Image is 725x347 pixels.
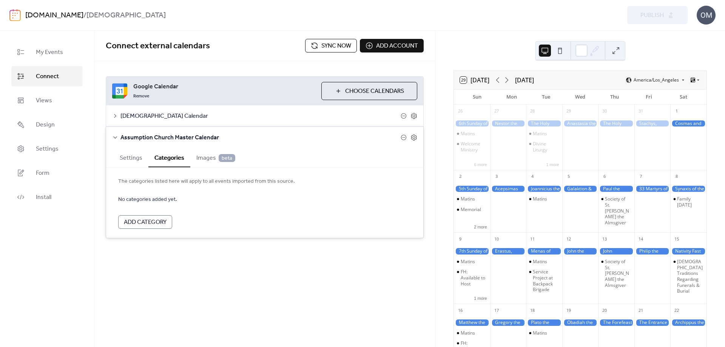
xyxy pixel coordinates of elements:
div: 14 [637,235,645,243]
div: Fri [632,89,666,105]
div: FH: Available to Host [461,269,487,287]
div: Matins [526,259,562,265]
button: 1 more [471,295,490,301]
div: 33 Martyrs of Melitene [634,186,671,192]
div: Plato the Great Martyr of Ancyra [526,319,562,326]
div: 1 [673,107,681,116]
span: Connect [36,72,59,81]
button: 2 more [471,223,490,230]
div: 9 [456,235,464,243]
span: The categories listed here will apply to all events imported from this source. [118,177,411,186]
div: 17 [492,306,501,315]
button: Categories [148,148,190,167]
div: John Chrysostom, Archbishop of Constantinople [598,248,634,254]
b: / [83,8,86,23]
button: Settings [114,148,148,167]
div: Tue [529,89,563,105]
div: The Entrance of the Theotokos into the Temple [634,319,671,326]
div: Matins [461,131,475,137]
div: 16 [456,306,464,315]
div: 27 [492,107,501,116]
span: Settings [36,145,59,154]
div: FH: Available to Host [454,269,490,287]
a: Connect [11,66,83,86]
a: Views [11,90,83,111]
div: 6th Sunday of Luke [454,120,490,127]
div: 26 [456,107,464,116]
div: Memorial [461,207,481,213]
span: Remove [133,93,149,99]
img: logo [9,9,21,21]
div: Philip the Apostle [634,248,671,254]
div: 4 [528,173,537,181]
a: Design [11,114,83,135]
div: 2 [456,173,464,181]
div: Matins [454,131,490,137]
div: John the Merciful, Patriarch of Alexandria [562,248,599,254]
div: Matins [533,131,547,137]
span: Assumption Church Master Calendar [120,133,401,142]
div: Welcome Ministry [454,141,490,153]
button: Add account [360,39,424,52]
div: Sun [460,89,494,105]
div: 29 [565,107,573,116]
span: My Events [36,48,63,57]
div: 5th Sunday of Luke [454,186,490,192]
div: Stachys, Andrew, Amplias, Apelles, Urban, Aristobulus & Narcissus of the 70 [634,120,671,127]
div: Obadiah the Prophet [562,319,599,326]
a: Install [11,187,83,207]
div: Nativity Fast Begins [670,248,706,254]
div: The Forefeast of the Presentation of the Theotokos into the Temple [598,319,634,326]
div: Matins [533,330,547,336]
div: Matthew the Apostle & Evangelist [454,319,490,326]
div: Mon [494,89,529,105]
div: Family [DATE] [677,196,703,208]
button: 1 more [543,161,562,167]
span: Form [36,169,49,178]
div: 22 [673,306,681,315]
div: Thu [597,89,632,105]
div: 30 [600,107,609,116]
span: Add account [376,42,418,51]
div: 15 [673,235,681,243]
span: [DEMOGRAPHIC_DATA] Calendar [120,112,401,121]
div: Society of St. [PERSON_NAME] the Almsgiver [605,196,631,225]
div: 8 [673,173,681,181]
a: [DOMAIN_NAME] [25,8,83,23]
div: Acepsimas the Bishop, Joseph the Presbyter, & Aeithalas the Deacon, Martyrs of Persia [490,186,526,192]
div: The Holy Martyrs Zenobius and His Sister Zenobia [598,120,634,127]
div: 6 [600,173,609,181]
div: Paul the Confessor, Patriarch of Constantinople [598,186,634,192]
button: Images beta [190,148,241,167]
span: Connect external calendars [106,38,210,54]
div: [DATE] [515,76,534,85]
div: Gregory the Wonderworker & Bishop of Neo-Caesarea [490,319,526,326]
span: beta [219,154,235,162]
button: 29[DATE] [457,75,492,85]
div: 19 [565,306,573,315]
div: Welcome Ministry [461,141,487,153]
span: Sync now [321,42,351,51]
div: 11 [528,235,537,243]
div: Matins [533,196,547,202]
span: Google Calendar [133,82,315,91]
div: Erastus, Olympas, Rodion, Sosipater, Quartus, and Tertios, Apostles of the 70 [490,248,526,254]
span: Choose Calendars [345,87,404,96]
div: Family Harvest Festival [670,196,706,208]
div: Matins [526,196,562,202]
div: Church Traditions Regarding Funerals & Burial [670,259,706,294]
div: Divine Liturgy [533,141,559,153]
span: Add Category [124,218,167,227]
div: 20 [600,306,609,315]
div: Matins [526,330,562,336]
div: Synaxis of the Archangel Michael & the other Bodiless Powers: Gabriel, Raphael, Uriel, Salaphiel,... [670,186,706,192]
div: Matins [454,330,490,336]
div: Matins [461,196,475,202]
div: Society of St. John the Almsgiver [598,196,634,225]
div: Sat [666,89,700,105]
div: Service Project at Backpack Brigade [526,269,562,292]
img: google [112,83,127,99]
span: Images [196,154,235,163]
span: Design [36,120,55,130]
button: 6 more [471,161,490,167]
